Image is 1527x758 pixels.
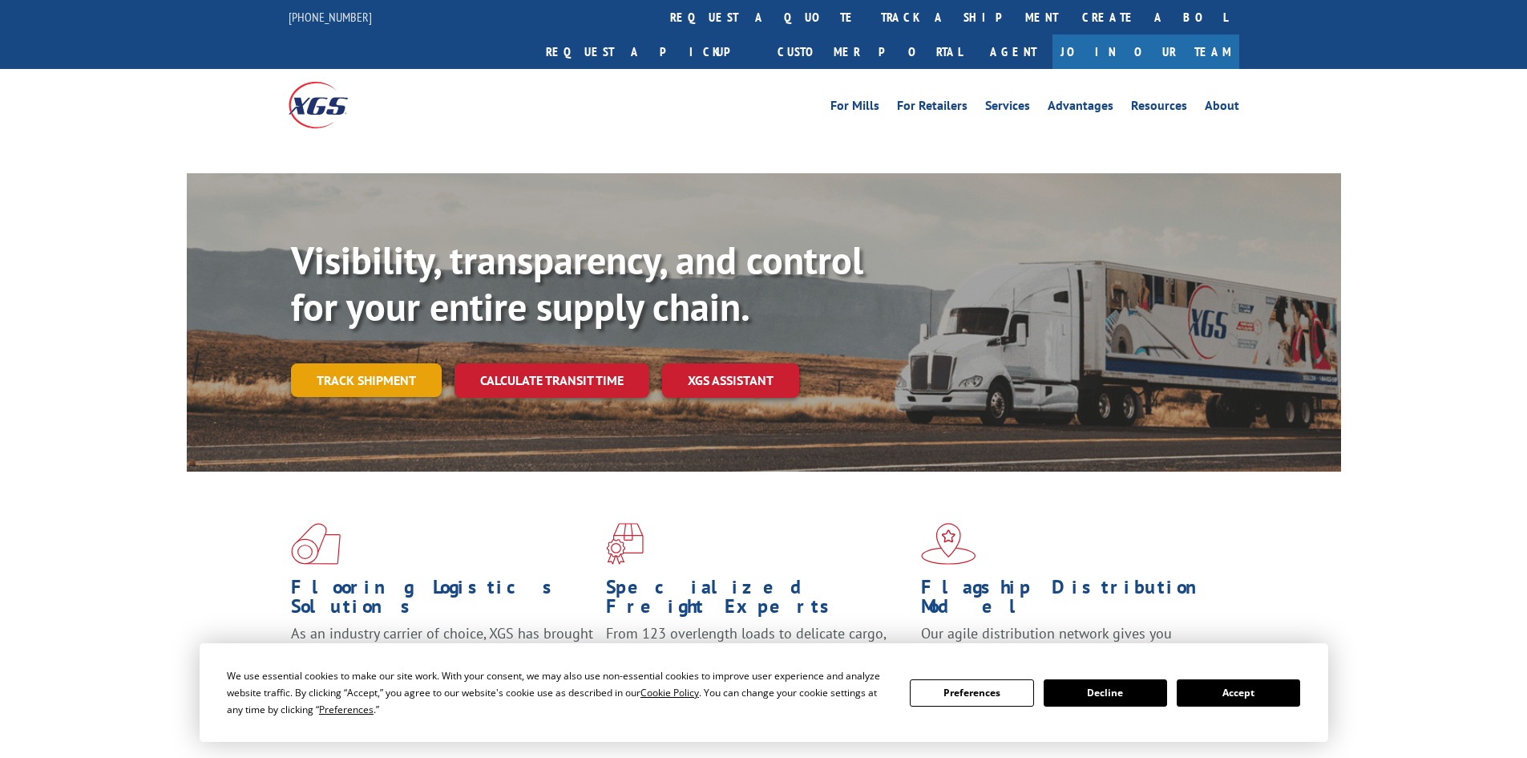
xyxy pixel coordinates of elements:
[606,578,909,624] h1: Specialized Freight Experts
[1044,679,1167,707] button: Decline
[897,99,968,117] a: For Retailers
[921,578,1224,624] h1: Flagship Distribution Model
[985,99,1030,117] a: Services
[921,624,1216,662] span: Our agile distribution network gives you nationwide inventory management on demand.
[534,34,766,69] a: Request a pickup
[606,523,644,565] img: xgs-icon-focused-on-flooring-red
[662,363,799,398] a: XGS ASSISTANT
[910,679,1033,707] button: Preferences
[1048,99,1113,117] a: Advantages
[291,235,863,331] b: Visibility, transparency, and control for your entire supply chain.
[291,624,593,681] span: As an industry carrier of choice, XGS has brought innovation and dedication to flooring logistics...
[291,523,341,565] img: xgs-icon-total-supply-chain-intelligence-red
[291,578,594,624] h1: Flooring Logistics Solutions
[974,34,1052,69] a: Agent
[291,363,442,397] a: Track shipment
[640,686,699,699] span: Cookie Policy
[1177,679,1300,707] button: Accept
[1131,99,1187,117] a: Resources
[289,9,372,25] a: [PHONE_NUMBER]
[1052,34,1239,69] a: Join Our Team
[766,34,974,69] a: Customer Portal
[606,624,909,695] p: From 123 overlength loads to delicate cargo, our experienced staff knows the best way to move you...
[1205,99,1239,117] a: About
[319,703,374,716] span: Preferences
[921,523,976,565] img: xgs-icon-flagship-distribution-model-red
[454,363,649,398] a: Calculate transit time
[830,99,879,117] a: For Mills
[227,667,891,718] div: We use essential cookies to make our site work. With your consent, we may also use non-essential ...
[200,643,1328,742] div: Cookie Consent Prompt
